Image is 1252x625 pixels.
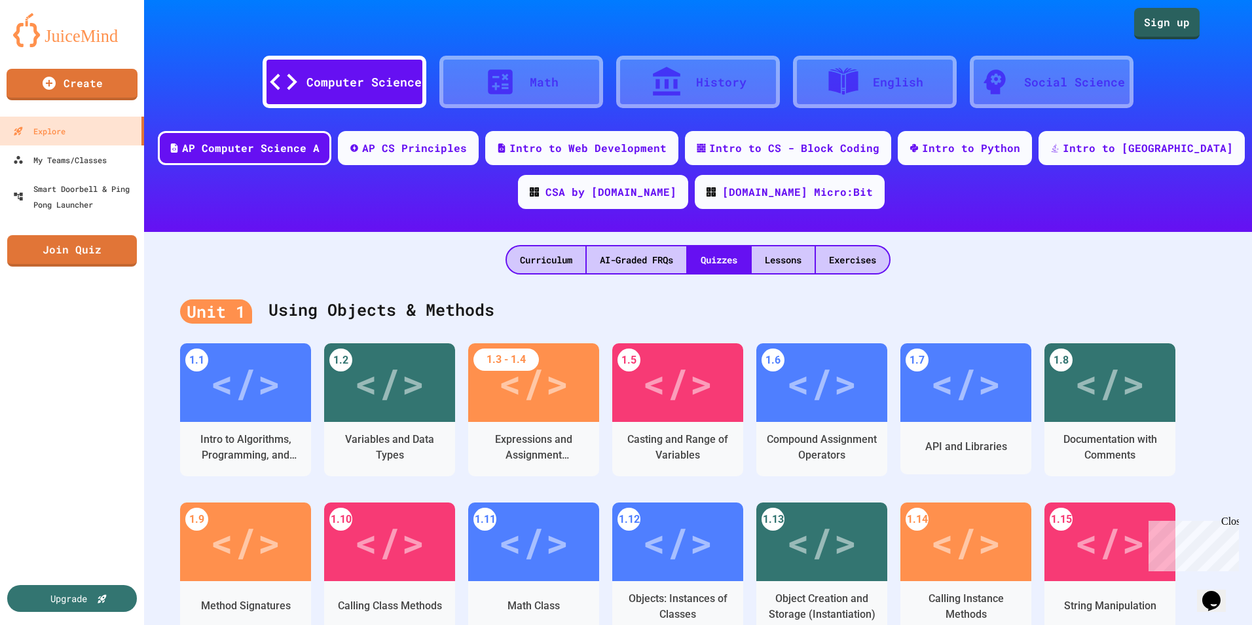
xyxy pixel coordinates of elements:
[478,432,589,463] div: Expressions and Assignment Statements
[507,246,585,273] div: Curriculum
[545,184,676,200] div: CSA by [DOMAIN_NAME]
[642,353,713,412] div: </>
[873,73,923,91] div: English
[906,349,929,371] div: 1.7
[530,187,539,197] img: CODE_logo_RGB.png
[13,123,65,139] div: Explore
[688,246,750,273] div: Quizzes
[1134,8,1200,39] a: Sign up
[1054,432,1166,463] div: Documentation with Comments
[622,591,733,622] div: Objects: Instances of Classes
[13,13,131,47] img: logo-orange.svg
[617,349,640,371] div: 1.5
[762,508,784,531] div: 1.13
[329,349,352,371] div: 1.2
[1064,598,1156,614] div: String Manipulation
[498,353,569,412] div: </>
[329,508,352,531] div: 1.10
[1197,573,1239,612] iframe: chat widget
[587,246,686,273] div: AI-Graded FRQs
[473,508,496,531] div: 1.11
[507,598,560,614] div: Math Class
[210,353,281,412] div: </>
[201,598,291,614] div: Method Signatures
[707,187,716,197] img: CODE_logo_RGB.png
[334,432,445,463] div: Variables and Data Types
[50,592,87,605] div: Upgrade
[180,299,252,324] div: Unit 1
[182,140,320,156] div: AP Computer Science A
[910,591,1022,622] div: Calling Instance Methods
[709,140,879,156] div: Intro to CS - Block Coding
[530,73,559,91] div: Math
[906,508,929,531] div: 1.14
[210,512,281,571] div: </>
[786,353,857,412] div: </>
[930,512,1001,571] div: </>
[925,439,1007,455] div: API and Libraries
[13,181,139,212] div: Smart Doorbell & Ping Pong Launcher
[930,353,1001,412] div: </>
[1024,73,1125,91] div: Social Science
[190,432,301,463] div: Intro to Algorithms, Programming, and Compilers
[752,246,815,273] div: Lessons
[185,349,208,371] div: 1.1
[762,349,784,371] div: 1.6
[786,512,857,571] div: </>
[473,349,539,371] div: 1.3 - 1.4
[306,73,422,91] div: Computer Science
[722,184,873,200] div: [DOMAIN_NAME] Micro:Bit
[766,591,877,622] div: Object Creation and Storage (Instantiation)
[696,73,746,91] div: History
[362,140,467,156] div: AP CS Principles
[498,512,569,571] div: </>
[642,512,713,571] div: </>
[338,598,442,614] div: Calling Class Methods
[354,512,425,571] div: </>
[509,140,667,156] div: Intro to Web Development
[922,140,1020,156] div: Intro to Python
[1050,349,1073,371] div: 1.8
[185,508,208,531] div: 1.9
[7,235,137,267] a: Join Quiz
[13,152,107,168] div: My Teams/Classes
[5,5,90,83] div: Chat with us now!Close
[766,432,877,463] div: Compound Assignment Operators
[1075,512,1145,571] div: </>
[354,353,425,412] div: </>
[1063,140,1233,156] div: Intro to [GEOGRAPHIC_DATA]
[816,246,889,273] div: Exercises
[1143,516,1239,571] iframe: chat widget
[1050,508,1073,531] div: 1.15
[180,284,1216,337] div: Using Objects & Methods
[1075,353,1145,412] div: </>
[622,432,733,463] div: Casting and Range of Variables
[617,508,640,531] div: 1.12
[7,69,138,100] a: Create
